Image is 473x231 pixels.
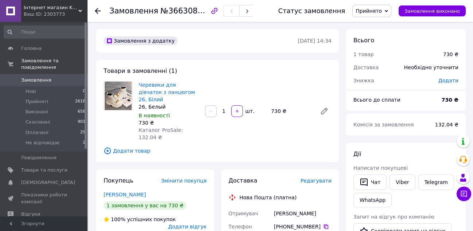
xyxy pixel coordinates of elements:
a: Черевики для дівчаток з ланцюгом 26, Білий [139,82,195,102]
span: [DEMOGRAPHIC_DATA] [21,179,75,186]
span: Всього [353,37,374,44]
span: Замовлення та повідомлення [21,58,88,71]
span: Прийнято [356,8,382,14]
div: Необхідно уточнити [400,59,463,75]
span: Замовлення [109,7,158,15]
button: Чат [353,175,387,190]
div: 26, Белый [139,103,199,110]
span: Не відповідає [26,140,60,146]
button: Замовлення виконано [399,5,466,16]
button: Чат з покупцем [457,187,471,201]
time: [DATE] 14:34 [298,38,332,44]
span: Інтернет магазин KidsJoy [24,4,78,11]
a: Telegram [418,175,454,190]
b: 730 ₴ [442,97,458,103]
span: Оплачені [26,129,49,136]
span: Доставка [229,177,257,184]
span: Товари та послуги [21,167,67,173]
div: Повернутися назад [95,7,101,15]
span: Нові [26,88,36,95]
span: 0 [83,88,85,95]
a: WhatsApp [353,193,392,207]
div: Ваш ID: 2303773 [24,11,88,17]
a: Редагувати [317,104,332,118]
div: 730 ₴ [443,51,458,58]
input: Пошук [4,26,86,39]
span: Редагувати [301,178,332,184]
span: 29 [80,129,85,136]
span: Додати [438,78,458,83]
span: Знижка [353,78,374,83]
span: Додати відгук [168,224,206,230]
span: Показники роботи компанії [21,192,67,205]
span: Доставка [353,64,379,70]
span: Відгуки [21,211,40,218]
span: 132.04 ₴ [435,122,458,128]
span: Покупець [104,177,133,184]
span: Замовлення [21,77,51,83]
span: Отримувач [229,211,258,216]
span: Прийняті [26,98,48,105]
div: 730 ₴ [268,106,314,116]
div: Нова Пошта (платна) [238,194,299,201]
span: 100% [111,216,125,222]
div: шт. [244,107,255,115]
img: Черевики для дівчаток з ланцюгом 26, Білий [105,82,132,110]
span: В наявності [139,113,170,118]
span: Всього до сплати [353,97,400,103]
span: Змінити покупця [161,178,207,184]
span: Скасовані [26,119,50,125]
div: [PHONE_NUMBER] [274,223,332,230]
div: 730 ₴ [139,119,199,126]
span: Каталог ProSale: 132.04 ₴ [139,127,183,140]
div: Замовлення з додатку [104,36,178,45]
div: 1 замовлення у вас на 730 ₴ [104,201,186,210]
span: 901 [78,119,85,125]
a: Viber [389,175,415,190]
span: Виконані [26,109,48,115]
span: Головна [21,45,42,52]
span: Товари в замовленні (1) [104,67,177,74]
a: [PERSON_NAME] [104,192,146,197]
span: 2 [83,140,85,146]
div: успішних покупок [104,216,176,223]
div: [PERSON_NAME] [272,207,333,220]
span: 2618 [75,98,85,105]
span: 1 товар [353,51,374,57]
span: 658 [78,109,85,115]
span: Написати покупцеві [353,165,408,171]
span: Комісія за замовлення [353,122,414,128]
span: Додати товар [104,147,332,155]
span: Дії [353,150,361,157]
div: Статус замовлення [278,7,345,15]
span: Запит на відгук про компанію [353,214,434,220]
span: Повідомлення [21,154,57,161]
span: Замовлення виконано [404,8,460,14]
span: №366308009 [160,6,212,15]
